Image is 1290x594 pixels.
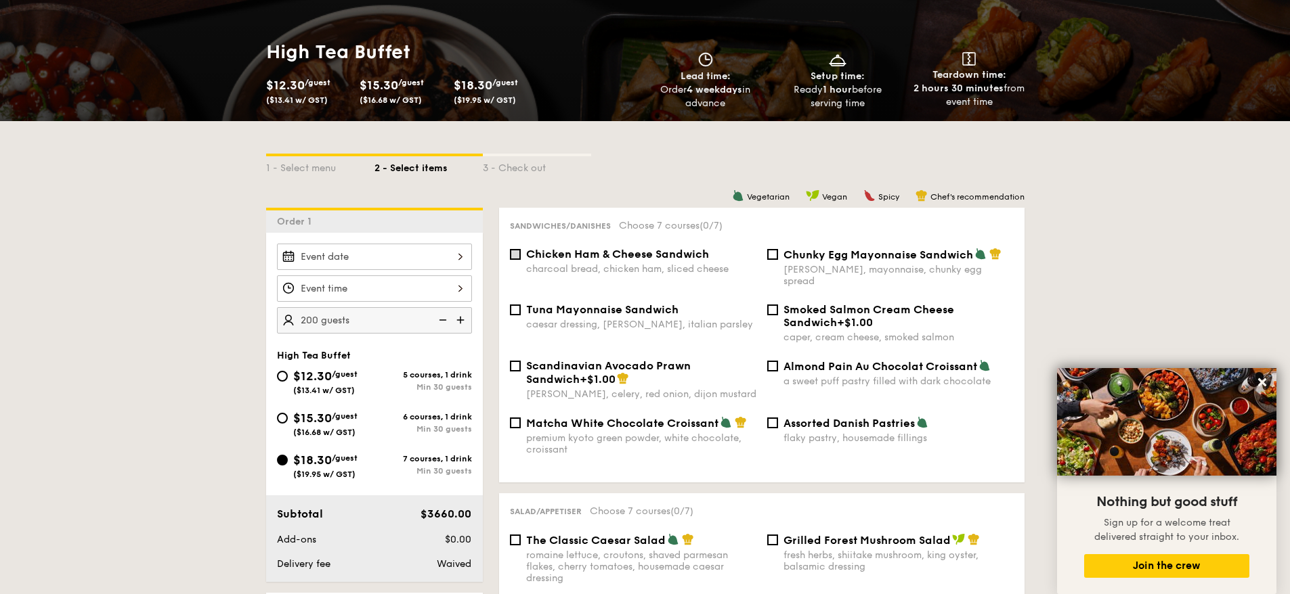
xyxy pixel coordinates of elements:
span: /guest [398,78,424,87]
span: /guest [492,78,518,87]
span: Almond Pain Au Chocolat Croissant [783,360,977,373]
div: 6 courses, 1 drink [374,412,472,421]
img: icon-chef-hat.a58ddaea.svg [916,189,928,202]
span: Choose 7 courses [590,505,693,517]
span: High Tea Buffet [277,350,351,361]
input: Tuna Mayonnaise Sandwichcaesar dressing, [PERSON_NAME], italian parsley [510,304,521,315]
div: from event time [909,82,1030,109]
span: ($19.95 w/ GST) [293,470,356,479]
input: Grilled Forest Mushroom Saladfresh herbs, shiitake mushroom, king oyster, balsamic dressing [767,534,778,545]
span: Smoked Salmon Cream Cheese Sandwich [783,303,954,329]
span: ($16.68 w/ GST) [360,95,422,105]
div: Ready before serving time [777,83,898,110]
input: Smoked Salmon Cream Cheese Sandwich+$1.00caper, cream cheese, smoked salmon [767,304,778,315]
div: fresh herbs, shiitake mushroom, king oyster, balsamic dressing [783,549,1014,572]
input: Chunky Egg Mayonnaise Sandwich[PERSON_NAME], mayonnaise, chunky egg spread [767,249,778,260]
input: Almond Pain Au Chocolat Croissanta sweet puff pastry filled with dark chocolate [767,361,778,371]
div: 1 - Select menu [266,156,374,175]
span: Add-ons [277,534,316,545]
img: DSC07876-Edit02-Large.jpeg [1057,368,1276,476]
span: Tuna Mayonnaise Sandwich [526,303,679,316]
span: Assorted Danish Pastries [783,417,915,430]
span: Sign up for a welcome treat delivered straight to your inbox. [1094,517,1239,543]
span: $18.30 [293,453,332,467]
span: /guest [305,78,330,87]
div: romaine lettuce, croutons, shaved parmesan flakes, cherry tomatoes, housemade caesar dressing [526,549,756,584]
span: /guest [332,411,358,421]
span: ($16.68 w/ GST) [293,428,356,437]
input: $15.30/guest($16.68 w/ GST)6 courses, 1 drinkMin 30 guests [277,413,288,424]
div: Min 30 guests [374,382,472,392]
input: Chicken Ham & Cheese Sandwichcharcoal bread, chicken ham, sliced cheese [510,249,521,260]
img: icon-teardown.65201eee.svg [962,52,976,66]
strong: 1 hour [823,84,852,95]
span: $15.30 [360,78,398,93]
img: icon-chef-hat.a58ddaea.svg [989,248,1002,260]
div: a sweet puff pastry filled with dark chocolate [783,375,1014,387]
span: (0/7) [670,505,693,517]
div: Min 30 guests [374,466,472,476]
span: Salad/Appetiser [510,507,582,516]
div: caper, cream cheese, smoked salmon [783,332,1014,343]
span: Vegetarian [747,192,790,202]
span: Sandwiches/Danishes [510,221,611,231]
div: [PERSON_NAME], celery, red onion, dijon mustard [526,388,756,400]
span: Matcha White Chocolate Croissant [526,417,718,430]
input: Matcha White Chocolate Croissantpremium kyoto green powder, white chocolate, croissant [510,417,521,428]
input: $12.30/guest($13.41 w/ GST)5 courses, 1 drinkMin 30 guests [277,371,288,382]
span: Vegan [822,192,847,202]
img: icon-vegan.f8ff3823.svg [952,533,966,545]
strong: 2 hours 30 minutes [913,83,1004,94]
div: 5 courses, 1 drink [374,370,472,380]
img: icon-spicy.37a8142b.svg [863,189,876,202]
span: Order 1 [277,216,317,227]
img: icon-chef-hat.a58ddaea.svg [735,416,747,428]
span: $0.00 [445,534,471,545]
div: premium kyoto green powder, white chocolate, croissant [526,432,756,455]
span: Scandinavian Avocado Prawn Sandwich [526,359,691,386]
span: Delivery fee [277,558,330,570]
img: icon-reduce.1d2dbef1.svg [431,307,452,333]
span: Chunky Egg Mayonnaise Sandwich [783,248,973,261]
img: icon-dish.430c3a2e.svg [827,52,848,67]
input: Assorted Danish Pastriesflaky pastry, housemade fillings [767,417,778,428]
span: $12.30 [293,369,332,384]
span: Chef's recommendation [930,192,1025,202]
div: [PERSON_NAME], mayonnaise, chunky egg spread [783,264,1014,287]
img: icon-vegetarian.fe4039eb.svg [667,533,679,545]
span: +$1.00 [837,316,873,329]
img: icon-vegetarian.fe4039eb.svg [974,248,987,260]
div: 7 courses, 1 drink [374,454,472,463]
span: Teardown time: [932,69,1006,81]
span: ($13.41 w/ GST) [266,95,328,105]
span: $18.30 [454,78,492,93]
input: Number of guests [277,307,472,334]
img: icon-chef-hat.a58ddaea.svg [968,533,980,545]
span: Grilled Forest Mushroom Salad [783,534,951,547]
span: /guest [332,369,358,379]
img: icon-clock.2db775ea.svg [695,52,716,67]
span: $15.30 [293,411,332,426]
span: Spicy [878,192,899,202]
input: Event date [277,244,472,270]
span: Subtotal [277,507,323,520]
span: Chicken Ham & Cheese Sandwich [526,248,709,260]
span: ($13.41 w/ GST) [293,386,355,395]
span: Nothing but good stuff [1096,494,1237,510]
span: The Classic Caesar Salad [526,534,666,547]
span: Lead time: [681,70,731,82]
input: $18.30/guest($19.95 w/ GST)7 courses, 1 drinkMin 30 guests [277,455,288,465]
img: icon-chef-hat.a58ddaea.svg [617,372,629,384]
span: +$1.00 [580,373,616,386]
div: flaky pastry, housemade fillings [783,432,1014,444]
img: icon-vegetarian.fe4039eb.svg [916,416,928,428]
input: Event time [277,275,472,302]
div: 3 - Check out [483,156,591,175]
div: charcoal bread, chicken ham, sliced cheese [526,263,756,275]
span: Choose 7 courses [619,220,723,231]
div: Order in advance [645,83,767,110]
h1: High Tea Buffet [266,40,640,64]
img: icon-vegan.f8ff3823.svg [806,189,819,202]
span: Setup time: [811,70,865,82]
div: Min 30 guests [374,424,472,434]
